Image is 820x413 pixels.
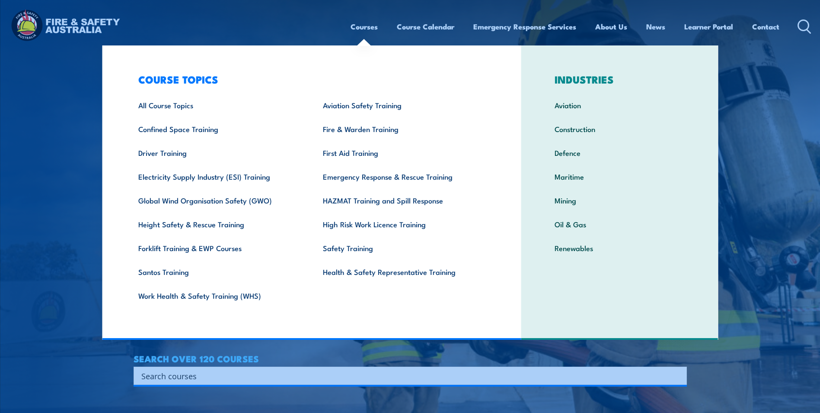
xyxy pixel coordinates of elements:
[125,236,309,260] a: Forklift Training & EWP Courses
[125,93,309,117] a: All Course Topics
[684,15,733,38] a: Learner Portal
[309,260,494,284] a: Health & Safety Representative Training
[309,236,494,260] a: Safety Training
[541,117,698,141] a: Construction
[595,15,627,38] a: About Us
[125,284,309,307] a: Work Health & Safety Training (WHS)
[541,141,698,165] a: Defence
[473,15,576,38] a: Emergency Response Services
[309,117,494,141] a: Fire & Warden Training
[397,15,454,38] a: Course Calendar
[134,354,687,363] h4: SEARCH OVER 120 COURSES
[672,370,684,382] button: Search magnifier button
[541,236,698,260] a: Renewables
[541,165,698,188] a: Maritime
[125,165,309,188] a: Electricity Supply Industry (ESI) Training
[141,369,668,382] input: Search input
[143,370,670,382] form: Search form
[541,212,698,236] a: Oil & Gas
[646,15,665,38] a: News
[125,260,309,284] a: Santos Training
[125,73,494,85] h3: COURSE TOPICS
[541,93,698,117] a: Aviation
[309,93,494,117] a: Aviation Safety Training
[309,188,494,212] a: HAZMAT Training and Spill Response
[541,188,698,212] a: Mining
[125,141,309,165] a: Driver Training
[541,73,698,85] h3: INDUSTRIES
[125,212,309,236] a: Height Safety & Rescue Training
[309,141,494,165] a: First Aid Training
[351,15,378,38] a: Courses
[309,212,494,236] a: High Risk Work Licence Training
[752,15,779,38] a: Contact
[125,188,309,212] a: Global Wind Organisation Safety (GWO)
[125,117,309,141] a: Confined Space Training
[309,165,494,188] a: Emergency Response & Rescue Training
